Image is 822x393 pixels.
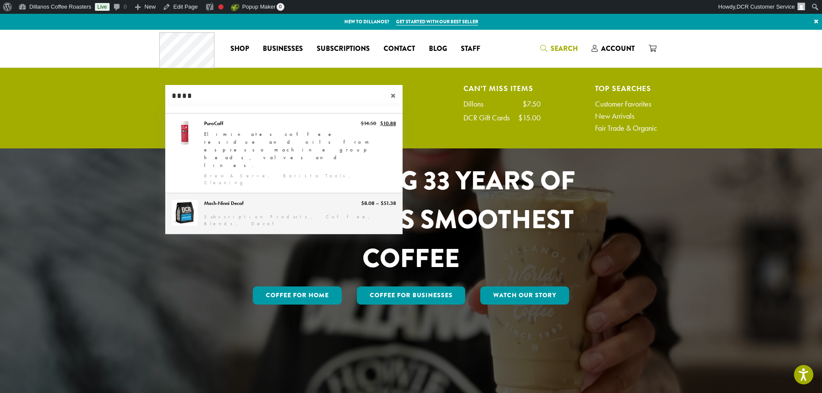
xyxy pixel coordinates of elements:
span: Search [551,44,578,53]
div: Focus keyphrase not set [218,4,224,9]
a: Shop [224,42,256,56]
a: Coffee for Home [253,286,342,305]
a: Coffee For Businesses [357,286,466,305]
span: 0 [277,3,284,11]
a: Get started with our best seller [396,18,478,25]
h4: Top Searches [595,85,657,91]
div: Dillons [463,100,492,108]
div: DCR Gift Cards [463,114,518,122]
a: Staff [454,42,487,56]
a: Live [95,3,110,11]
span: Staff [461,44,480,54]
h1: CELEBRATING 33 YEARS OF THE WORLD’S SMOOTHEST COFFEE [222,161,601,278]
span: Businesses [263,44,303,54]
span: Contact [384,44,415,54]
a: Customer Favorites [595,100,657,108]
a: New Arrivals [595,112,657,120]
span: Blog [429,44,447,54]
a: Search [533,41,585,56]
span: Subscriptions [317,44,370,54]
a: × [810,14,822,29]
h4: Can't Miss Items [463,85,541,91]
div: $15.00 [518,114,541,122]
span: × [391,91,403,101]
a: Watch Our Story [480,286,569,305]
a: Fair Trade & Organic [595,124,657,132]
div: $7.50 [523,100,541,108]
span: Account [601,44,635,53]
span: DCR Customer Service [737,3,795,10]
span: Shop [230,44,249,54]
